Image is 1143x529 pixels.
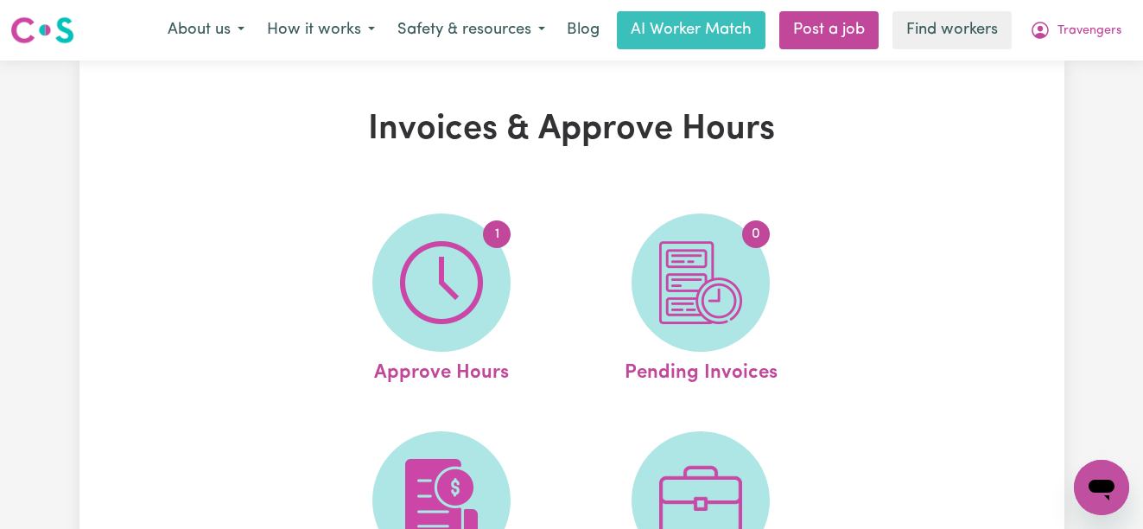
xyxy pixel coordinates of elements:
a: Post a job [779,11,879,49]
h1: Invoices & Approve Hours [254,109,890,150]
span: Pending Invoices [625,352,778,388]
a: Careseekers logo [10,10,74,50]
a: Approve Hours [317,214,566,388]
button: About us [156,12,256,48]
button: My Account [1019,12,1133,48]
span: 1 [483,220,511,248]
a: Find workers [892,11,1012,49]
span: Approve Hours [374,352,509,388]
button: How it works [256,12,386,48]
span: Travengers [1057,22,1121,41]
span: 0 [742,220,770,248]
a: Pending Invoices [576,214,825,388]
iframe: Button to launch messaging window [1074,460,1129,515]
a: Blog [556,11,610,49]
a: AI Worker Match [617,11,765,49]
button: Safety & resources [386,12,556,48]
img: Careseekers logo [10,15,74,46]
